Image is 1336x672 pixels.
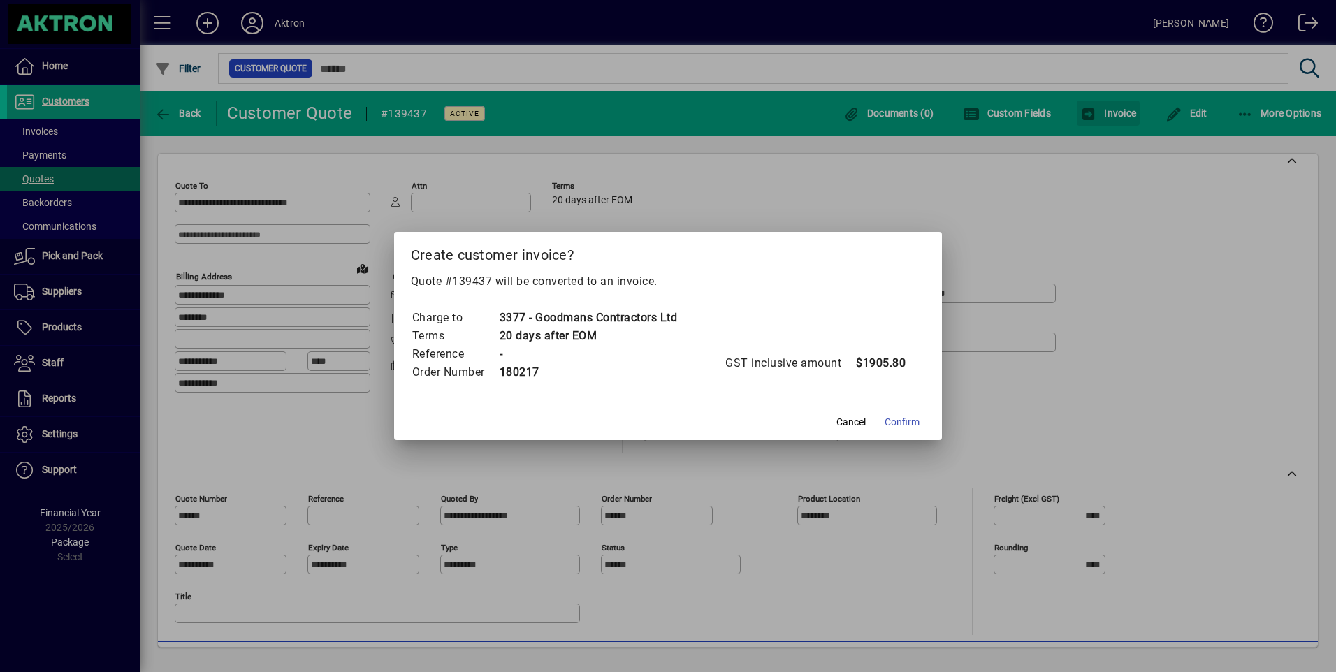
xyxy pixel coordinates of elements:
[411,273,926,290] p: Quote #139437 will be converted to an invoice.
[412,345,499,363] td: Reference
[499,345,678,363] td: -
[885,415,920,430] span: Confirm
[499,309,678,327] td: 3377 - Goodmans Contractors Ltd
[412,327,499,345] td: Terms
[412,309,499,327] td: Charge to
[836,415,866,430] span: Cancel
[499,327,678,345] td: 20 days after EOM
[394,232,943,272] h2: Create customer invoice?
[725,354,855,372] td: GST inclusive amount
[879,409,925,434] button: Confirm
[412,363,499,381] td: Order Number
[829,409,873,434] button: Cancel
[855,354,911,372] td: $1905.80
[499,363,678,381] td: 180217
